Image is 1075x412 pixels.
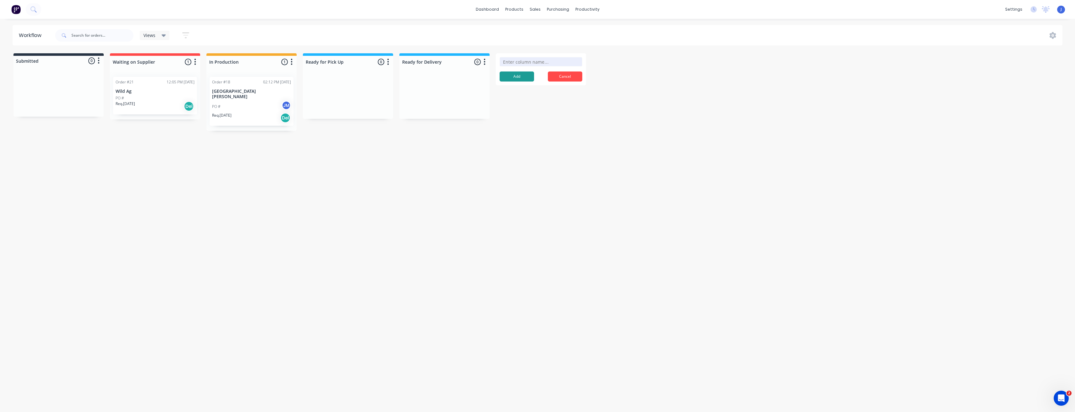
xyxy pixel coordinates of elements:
button: Add [500,71,534,82]
div: JM [282,101,291,110]
div: Order #21 [116,79,134,85]
p: Wild Ag [116,89,195,94]
div: Order #2112:05 PM [DATE]Wild AgPO #Req.[DATE]Del [113,77,197,114]
div: 02:12 PM [DATE] [263,79,291,85]
p: PO # [212,104,221,109]
div: Del [280,113,290,123]
p: PO # [116,95,124,101]
span: Views [143,32,155,39]
div: purchasing [544,5,572,14]
div: Del [184,101,194,111]
iframe: Intercom live chat [1054,391,1069,406]
div: productivity [572,5,603,14]
p: Req. [DATE] [212,113,231,118]
span: J [1061,7,1062,12]
div: products [502,5,527,14]
div: Order #1802:12 PM [DATE][GEOGRAPHIC_DATA][PERSON_NAME]PO #JMReq.[DATE]Del [210,77,293,126]
div: Workflow [19,32,44,39]
div: Order #18 [212,79,230,85]
p: Req. [DATE] [116,101,135,107]
img: Factory [11,5,21,14]
input: Enter column name… [500,57,582,66]
div: 12:05 PM [DATE] [167,79,195,85]
div: settings [1002,5,1026,14]
p: [GEOGRAPHIC_DATA][PERSON_NAME] [212,89,291,99]
input: Search for orders... [71,29,133,42]
button: Cancel [548,71,582,82]
div: sales [527,5,544,14]
span: 2 [1067,391,1072,396]
a: dashboard [473,5,502,14]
